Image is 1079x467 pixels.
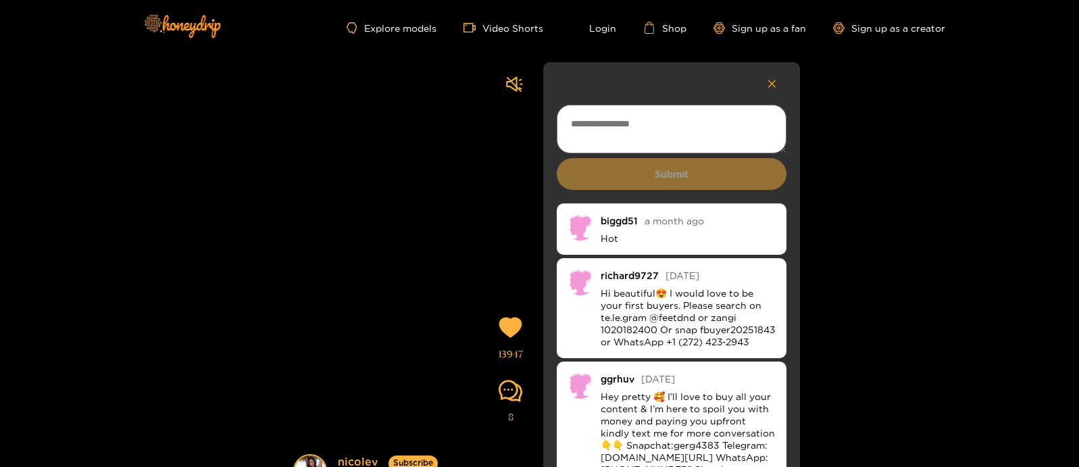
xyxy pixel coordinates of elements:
[567,372,594,399] img: no-avatar.png
[347,22,436,34] a: Explore models
[601,270,659,280] div: richard9727
[499,347,523,362] span: 13947
[557,158,786,190] button: Submit
[601,287,776,348] p: Hi beautiful😍 I would love to be your first buyers. Please search on te.le.gram @feetdnd or zangi...
[601,216,638,226] div: biggd51
[645,216,704,226] span: a month ago
[499,316,522,339] span: heart
[570,22,616,34] a: Login
[567,268,594,295] img: no-avatar.png
[833,22,945,34] a: Sign up as a creator
[641,374,675,384] span: [DATE]
[463,22,543,34] a: Video Shorts
[757,69,786,98] button: Close comments
[601,232,776,245] p: Hot
[508,410,513,425] span: 8
[713,22,806,34] a: Sign up as a fan
[601,374,634,384] div: ggrhuv
[643,22,686,34] a: Shop
[499,379,522,403] span: comment
[567,214,594,241] img: no-avatar.png
[506,76,523,93] span: sound
[463,22,482,34] span: video-camera
[666,270,699,280] span: [DATE]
